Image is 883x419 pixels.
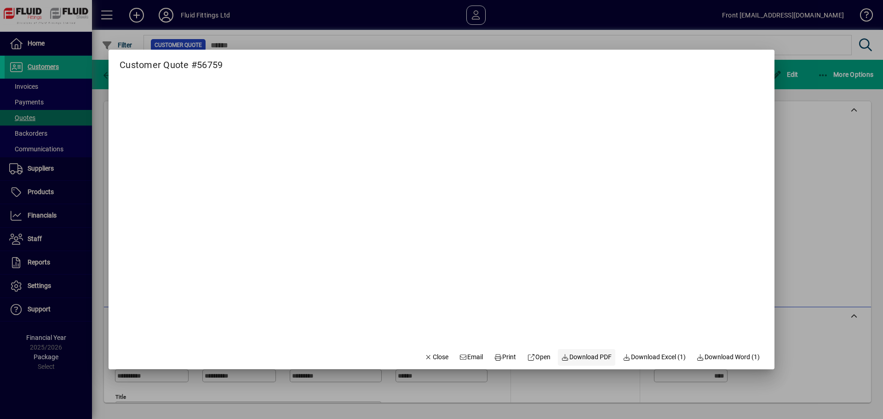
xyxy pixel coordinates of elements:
[421,349,452,366] button: Close
[490,349,520,366] button: Print
[494,352,516,362] span: Print
[527,352,550,362] span: Open
[693,349,764,366] button: Download Word (1)
[109,50,234,72] h2: Customer Quote #56759
[619,349,689,366] button: Download Excel (1)
[623,352,686,362] span: Download Excel (1)
[562,352,612,362] span: Download PDF
[558,349,616,366] a: Download PDF
[456,349,487,366] button: Email
[424,352,448,362] span: Close
[459,352,483,362] span: Email
[523,349,554,366] a: Open
[697,352,760,362] span: Download Word (1)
